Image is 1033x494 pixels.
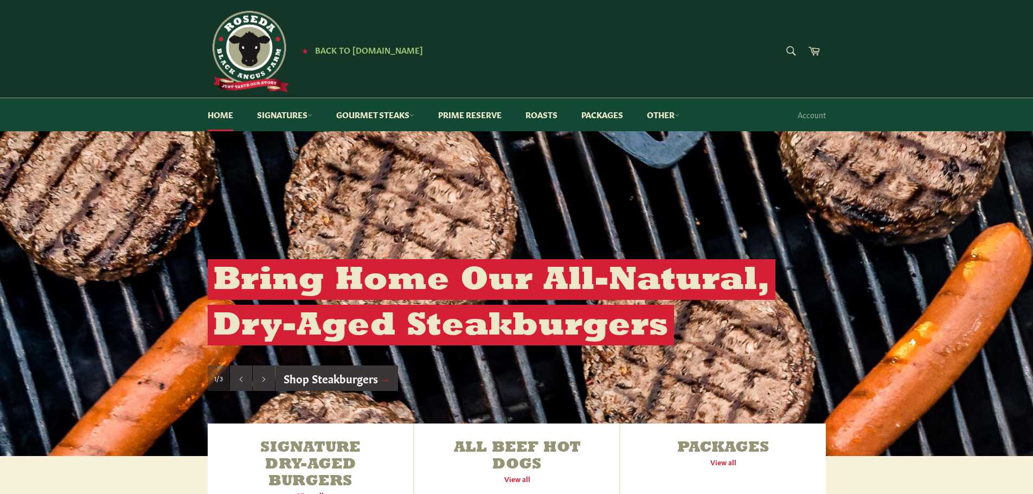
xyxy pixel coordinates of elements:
[208,11,289,92] img: Roseda Beef
[253,365,275,392] button: Next slide
[570,98,634,131] a: Packages
[275,365,399,392] a: Shop Steakburgers
[214,374,223,383] span: 1/3
[380,370,390,386] span: →
[246,98,323,131] a: Signatures
[515,98,568,131] a: Roasts
[230,365,252,392] button: Previous slide
[297,46,423,55] a: ★ Back to [DOMAIN_NAME]
[208,365,229,392] div: Slide 1, current
[315,44,423,55] span: Back to [DOMAIN_NAME]
[636,98,690,131] a: Other
[325,98,425,131] a: Gourmet Steaks
[427,98,512,131] a: Prime Reserve
[792,99,831,131] a: Account
[197,98,244,131] a: Home
[302,46,308,55] span: ★
[208,259,775,345] h2: Bring Home Our All-Natural, Dry-Aged Steakburgers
